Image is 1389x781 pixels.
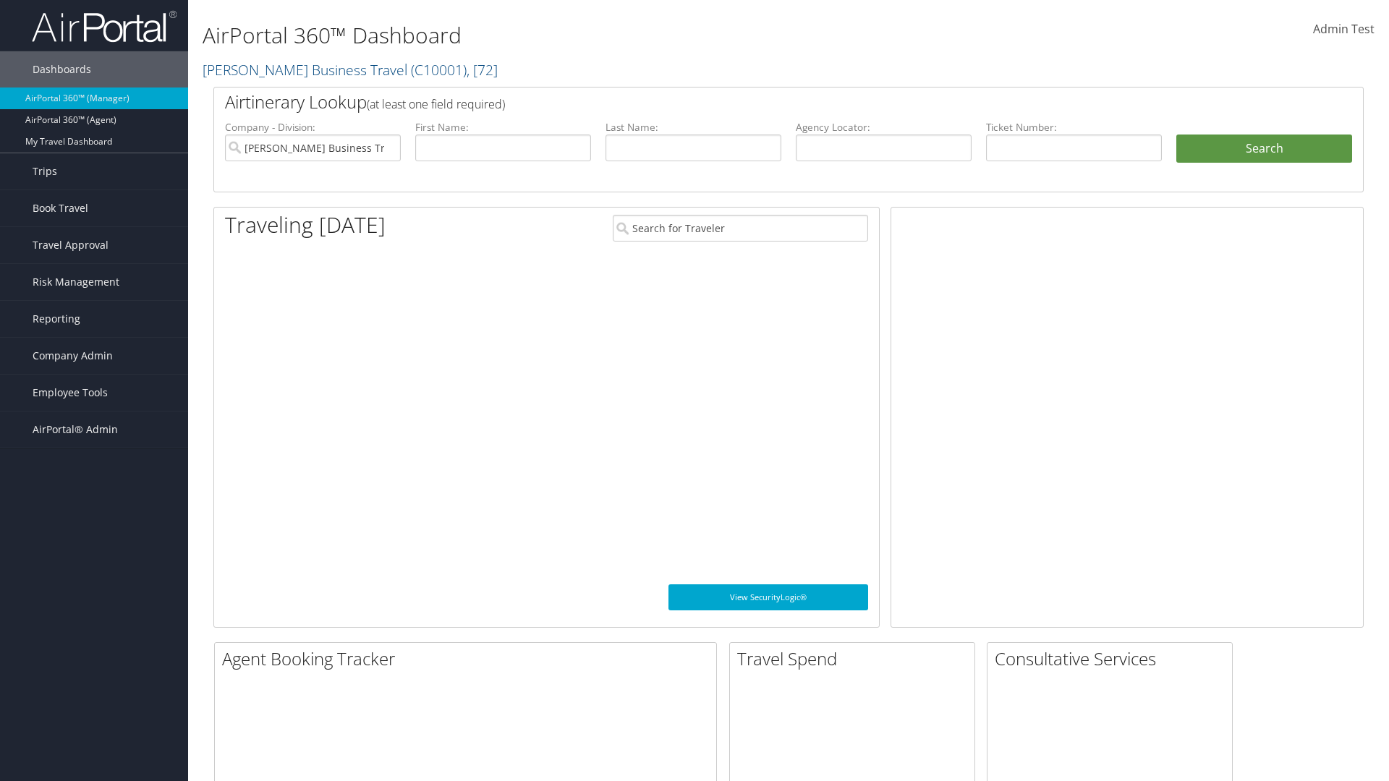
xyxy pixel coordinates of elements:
[33,301,80,337] span: Reporting
[32,9,177,43] img: airportal-logo.png
[606,120,781,135] label: Last Name:
[415,120,591,135] label: First Name:
[33,190,88,226] span: Book Travel
[668,584,868,610] a: View SecurityLogic®
[796,120,972,135] label: Agency Locator:
[33,411,118,448] span: AirPortal® Admin
[203,60,498,80] a: [PERSON_NAME] Business Travel
[203,20,984,51] h1: AirPortal 360™ Dashboard
[33,375,108,411] span: Employee Tools
[613,215,868,242] input: Search for Traveler
[737,646,974,671] h2: Travel Spend
[995,646,1232,671] h2: Consultative Services
[225,210,386,240] h1: Traveling [DATE]
[33,227,109,263] span: Travel Approval
[222,646,716,671] h2: Agent Booking Tracker
[1313,7,1375,52] a: Admin Test
[1176,135,1352,163] button: Search
[1313,21,1375,37] span: Admin Test
[33,51,91,88] span: Dashboards
[33,153,57,189] span: Trips
[33,264,119,300] span: Risk Management
[986,120,1162,135] label: Ticket Number:
[367,96,505,112] span: (at least one field required)
[225,120,401,135] label: Company - Division:
[225,90,1257,114] h2: Airtinerary Lookup
[411,60,467,80] span: ( C10001 )
[467,60,498,80] span: , [ 72 ]
[33,338,113,374] span: Company Admin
